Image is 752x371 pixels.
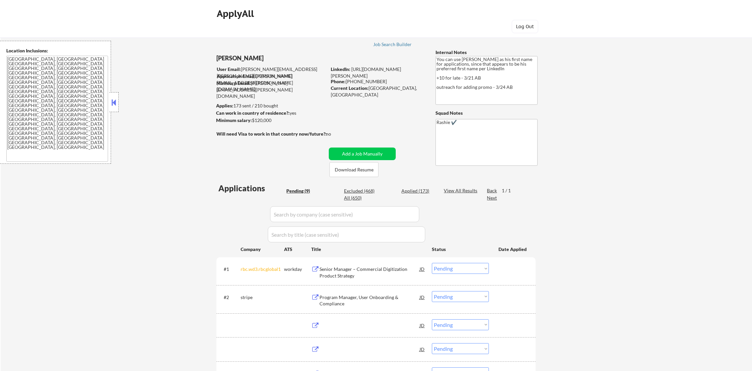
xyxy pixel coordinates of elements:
[270,206,419,222] input: Search by company (case sensitive)
[217,8,256,19] div: ApplyAll
[326,131,345,137] div: no
[344,188,377,194] div: Excluded (468)
[224,294,235,301] div: #2
[329,162,378,177] button: Download Resume
[331,85,425,98] div: [GEOGRAPHIC_DATA], [GEOGRAPHIC_DATA]
[373,42,412,48] a: Job Search Builder
[487,187,497,194] div: Back
[319,266,420,279] div: Senior Manager – Commercial Digitization Product Strategy
[216,102,326,109] div: 173 sent / 210 bought
[224,266,235,273] div: #1
[216,80,326,99] div: [PERSON_NAME][EMAIL_ADDRESS][PERSON_NAME][DOMAIN_NAME]
[502,187,517,194] div: 1 / 1
[331,66,350,72] strong: LinkedIn:
[401,188,434,194] div: Applied (173)
[217,66,241,72] strong: User Email:
[435,110,538,116] div: Squad Notes
[419,291,426,303] div: JD
[512,20,538,33] button: Log Out
[331,85,369,91] strong: Current Location:
[444,187,479,194] div: View All Results
[216,103,233,108] strong: Applies:
[241,246,284,253] div: Company
[216,131,327,137] strong: Will need Visa to work in that country now/future?:
[284,246,311,253] div: ATS
[331,79,346,84] strong: Phone:
[419,343,426,355] div: JD
[331,66,401,79] a: [URL][DOMAIN_NAME][PERSON_NAME]
[331,78,425,85] div: [PHONE_NUMBER]
[216,110,324,116] div: yes
[217,66,326,79] div: [PERSON_NAME][EMAIL_ADDRESS][PERSON_NAME][DOMAIN_NAME]
[216,117,252,123] strong: Minimum salary:
[6,47,108,54] div: Location Inclusions:
[419,263,426,275] div: JD
[217,73,326,93] div: [PERSON_NAME][EMAIL_ADDRESS][PERSON_NAME][DOMAIN_NAME]
[216,80,251,86] strong: Mailslurp Email:
[284,266,311,273] div: workday
[286,188,319,194] div: Pending (9)
[344,195,377,201] div: All (650)
[218,184,284,192] div: Applications
[435,49,538,56] div: Internal Notes
[241,266,284,273] div: rbc.wd3.rbcglobal1
[217,73,256,79] strong: Application Email:
[373,42,412,47] div: Job Search Builder
[487,195,497,201] div: Next
[311,246,426,253] div: Title
[216,117,326,124] div: $120,000
[498,246,528,253] div: Date Applied
[319,294,420,307] div: Program Manager, User Onboarding & Compliance
[419,319,426,331] div: JD
[241,294,284,301] div: stripe
[268,226,425,242] input: Search by title (case sensitive)
[216,54,353,62] div: [PERSON_NAME]
[216,110,290,116] strong: Can work in country of residence?:
[329,148,396,160] button: Add a Job Manually
[432,243,489,255] div: Status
